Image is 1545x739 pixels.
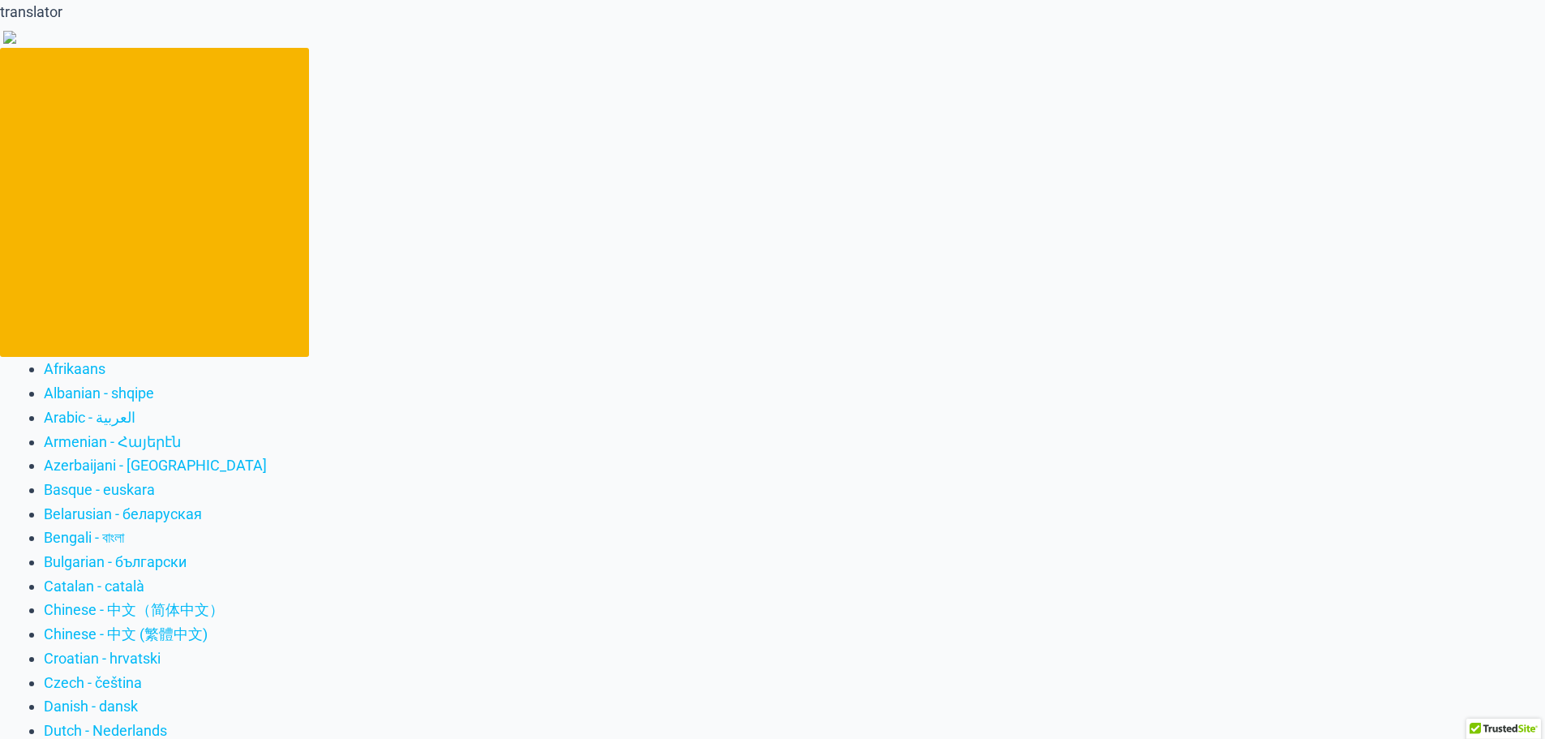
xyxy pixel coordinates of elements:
[3,31,16,44] img: right-arrow.png
[44,674,142,691] a: Czech - čeština
[44,385,154,402] a: Albanian - shqipe
[44,578,144,595] a: Catalan - català
[44,625,208,642] a: Chinese - 中文 (繁體中文)
[44,360,105,377] a: Afrikaans
[44,481,155,498] a: Basque - euskara
[44,529,124,546] a: Bengali - বাংলা
[44,698,138,715] a: Danish - dansk
[44,433,181,450] a: Armenian - Հայերէն
[44,650,161,667] a: Croatian - hrvatski
[44,601,224,618] a: Chinese - 中文（简体中文）
[44,457,267,474] a: Azerbaijani - [GEOGRAPHIC_DATA]
[44,722,167,739] a: Dutch - Nederlands
[44,553,187,570] a: Bulgarian - български
[44,409,135,426] a: Arabic - ‎‫العربية‬‎
[44,505,202,522] a: Belarusian - беларуская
